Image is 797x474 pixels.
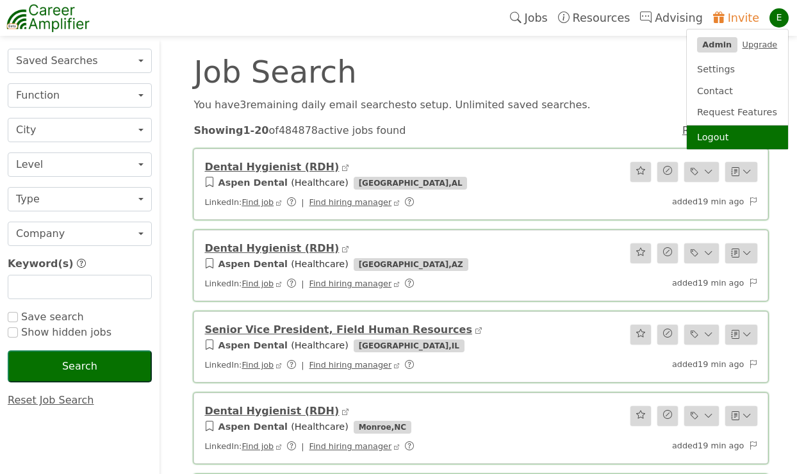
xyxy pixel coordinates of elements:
button: Level [8,152,152,177]
div: Admin [697,37,737,53]
a: Invite [708,3,764,33]
a: Upgrade [743,40,778,49]
a: Senior Vice President, Field Human Resources [204,323,472,336]
img: career-amplifier-logo.png [6,2,90,34]
a: Aspen Dental [218,421,288,432]
div: added 19 min ago [576,439,766,453]
span: ( Healthcare ) [291,259,349,269]
span: LinkedIn: [204,360,422,370]
div: added 19 min ago [576,277,766,290]
span: | [301,441,304,451]
span: ( Healthcare ) [291,421,349,432]
span: ( Healthcare ) [291,177,349,188]
a: Advising [635,3,707,33]
button: Company [8,222,152,246]
span: ( Healthcare ) [291,340,349,350]
span: Show hidden jobs [18,326,111,338]
span: Save search [18,311,84,323]
a: Find hiring manager [309,197,392,207]
span: LinkedIn: [204,197,422,207]
a: Find job [242,441,274,451]
div: added 19 min ago [576,358,766,372]
a: Find hiring manager [309,360,392,370]
div: E [769,8,789,28]
span: | [301,360,304,370]
span: LinkedIn: [204,279,422,288]
a: Aspen Dental [218,340,288,350]
span: | [301,279,304,288]
a: Reset Job Search [682,124,769,136]
button: Search [8,350,152,382]
a: Request Features [687,103,788,125]
button: Saved Searches [8,49,152,73]
span: Monroe , NC [354,421,411,434]
a: Dental Hygienist (RDH) [204,161,339,173]
div: You have 3 remaining daily email search es to setup. Unlimited saved searches. [186,97,776,113]
div: added 19 min ago [576,195,766,209]
span: [GEOGRAPHIC_DATA] , AL [354,177,468,190]
span: | [301,197,304,207]
a: Aspen Dental [218,259,288,269]
a: Find hiring manager [309,441,392,451]
a: Aspen Dental [218,177,288,188]
span: [GEOGRAPHIC_DATA] , IL [354,339,464,352]
span: Keyword(s) [8,257,74,270]
a: Dental Hygienist (RDH) [204,242,339,254]
div: Job Search [186,56,629,87]
button: Type [8,187,152,211]
a: Jobs [505,3,553,33]
a: Find hiring manager [309,279,392,288]
button: City [8,118,152,142]
span: [GEOGRAPHIC_DATA] , AZ [354,258,468,271]
a: Contact [687,82,788,104]
span: LinkedIn: [204,441,422,451]
a: Reset Job Search [8,394,94,406]
a: Settings [687,60,788,82]
a: Find job [242,279,274,288]
a: Resources [553,3,636,33]
a: Find job [242,360,274,370]
a: Dental Hygienist (RDH) [204,405,339,417]
a: Find job [242,197,274,207]
a: Logout [687,126,788,150]
button: Function [8,83,152,108]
